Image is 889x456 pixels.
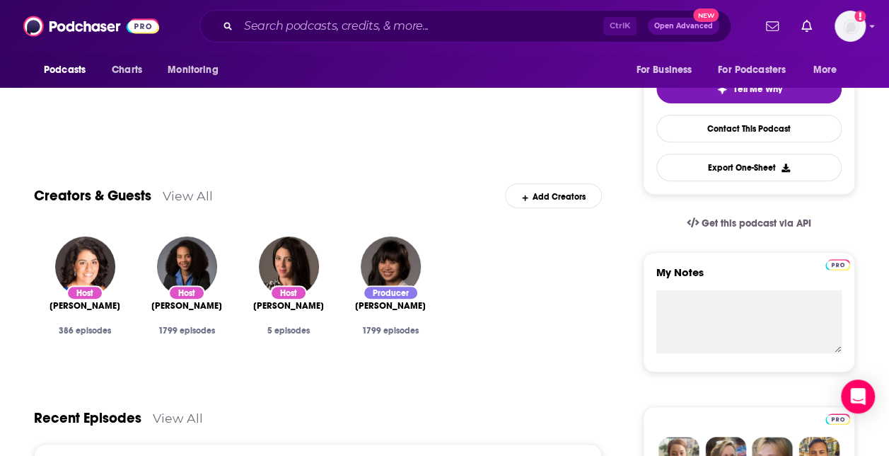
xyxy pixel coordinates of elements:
[147,326,226,336] div: 1799 episodes
[351,326,430,336] div: 1799 episodes
[716,84,728,95] img: tell me why sparkle
[355,300,426,312] a: Reena Flores
[45,326,124,336] div: 386 episodes
[23,13,159,40] img: Podchaser - Follow, Share and Rate Podcasts
[259,236,319,297] img: Colby Itkowitz
[253,300,324,312] span: [PERSON_NAME]
[168,60,218,80] span: Monitoring
[702,217,811,229] span: Get this podcast via API
[151,300,222,312] span: [PERSON_NAME]
[103,57,151,84] a: Charts
[835,11,866,42] button: Show profile menu
[603,17,637,35] span: Ctrl K
[813,60,837,80] span: More
[363,285,419,300] div: Producer
[505,183,602,208] div: Add Creators
[656,74,842,103] button: tell me why sparkleTell Me Why
[270,285,307,300] div: Host
[361,236,421,297] img: Reena Flores
[654,23,713,30] span: Open Advanced
[825,411,850,425] a: Pro website
[825,414,850,425] img: Podchaser Pro
[50,300,120,312] a: Elahe Izadi
[44,60,86,80] span: Podcasts
[709,57,806,84] button: open menu
[656,115,842,142] a: Contact This Podcast
[648,18,719,35] button: Open AdvancedNew
[66,285,103,300] div: Host
[835,11,866,42] img: User Profile
[112,60,142,80] span: Charts
[158,57,236,84] button: open menu
[153,411,203,426] a: View All
[199,10,731,42] div: Search podcasts, credits, & more...
[835,11,866,42] span: Logged in as amanda.moss
[693,8,719,22] span: New
[34,409,141,427] a: Recent Episodes
[34,57,104,84] button: open menu
[355,300,426,312] span: [PERSON_NAME]
[825,257,850,270] a: Pro website
[238,15,603,38] input: Search podcasts, credits, & more...
[151,300,222,312] a: Martine Powers
[675,206,823,241] a: Get this podcast via API
[253,300,324,312] a: Colby Itkowitz
[55,236,115,297] img: Elahe Izadi
[718,60,786,80] span: For Podcasters
[841,380,875,414] div: Open Intercom Messenger
[796,14,818,38] a: Show notifications dropdown
[168,285,205,300] div: Host
[157,236,217,297] img: Martine Powers
[163,188,213,203] a: View All
[656,266,842,290] label: My Notes
[854,11,866,22] svg: Add a profile image
[760,14,784,38] a: Show notifications dropdown
[733,84,782,95] span: Tell Me Why
[825,259,850,270] img: Podchaser Pro
[656,154,842,181] button: Export One-Sheet
[34,187,151,205] a: Creators & Guests
[803,57,855,84] button: open menu
[626,57,709,84] button: open menu
[249,326,328,336] div: 5 episodes
[636,60,692,80] span: For Business
[50,300,120,312] span: [PERSON_NAME]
